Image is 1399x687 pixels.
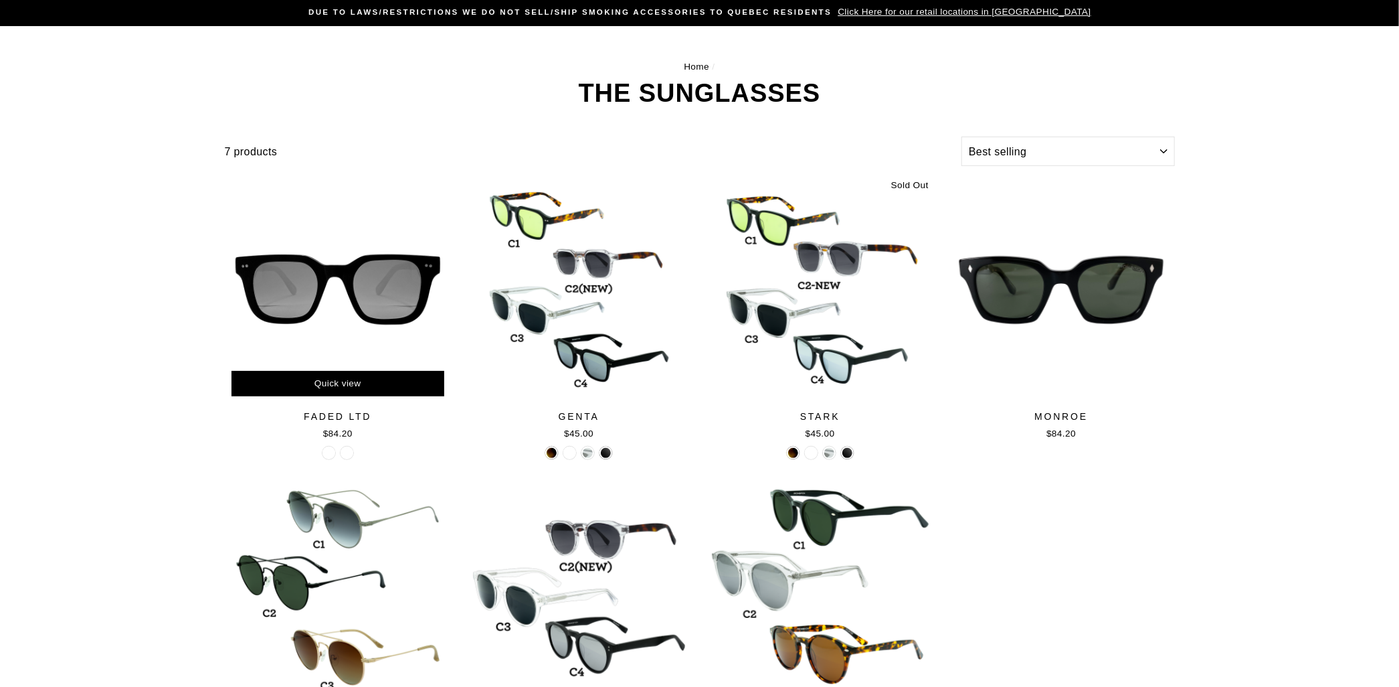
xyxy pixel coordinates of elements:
a: Home [684,62,709,72]
span: Quick view [314,378,361,388]
a: GENTA$45.00 [466,176,692,445]
div: STARK [707,410,934,424]
a: MONROE$84.20 [948,176,1175,445]
div: Sold Out [885,176,933,195]
span: DUE TO LAWS/restrictions WE DO NOT SELL/SHIP SMOKING ACCESSORIES to qUEBEC RESIDENTS [308,8,832,16]
a: STARK$45.00 [707,176,934,445]
span: Click Here for our retail locations in [GEOGRAPHIC_DATA] [834,7,1091,17]
div: MONROE [948,410,1175,424]
div: $45.00 [707,427,934,441]
div: $45.00 [466,427,692,441]
div: FADED LTD [225,410,452,424]
div: 7 products [225,143,957,161]
div: GENTA [466,410,692,424]
div: $84.20 [948,427,1175,441]
a: Quick view FADED LTD$84.20 [225,176,452,445]
h1: THE SUNGLASSES [225,80,1175,106]
a: DUE TO LAWS/restrictions WE DO NOT SELL/SHIP SMOKING ACCESSORIES to qUEBEC RESIDENTS Click Here f... [228,5,1172,19]
span: / [712,62,715,72]
div: $84.20 [225,427,452,441]
nav: breadcrumbs [225,60,1175,74]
